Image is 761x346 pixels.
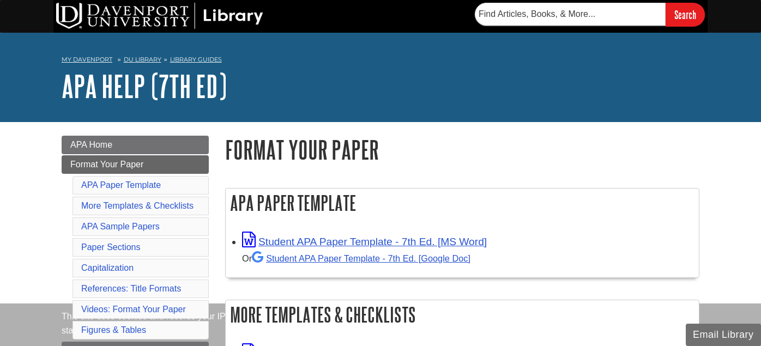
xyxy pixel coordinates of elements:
[81,242,141,252] a: Paper Sections
[170,56,222,63] a: Library Guides
[62,52,699,70] nav: breadcrumb
[81,284,181,293] a: References: Title Formats
[226,189,699,217] h2: APA Paper Template
[124,56,161,63] a: DU Library
[226,300,699,329] h2: More Templates & Checklists
[666,3,705,26] input: Search
[242,253,470,263] small: Or
[242,236,487,247] a: Link opens in new window
[81,263,134,272] a: Capitalization
[62,155,209,174] a: Format Your Paper
[62,136,209,154] a: APA Home
[56,3,263,29] img: DU Library
[81,180,161,190] a: APA Paper Template
[62,69,227,103] a: APA Help (7th Ed)
[62,55,112,64] a: My Davenport
[70,140,112,149] span: APA Home
[475,3,705,26] form: Searches DU Library's articles, books, and more
[686,324,761,346] button: Email Library
[252,253,470,263] a: Student APA Paper Template - 7th Ed. [Google Doc]
[225,136,699,163] h1: Format Your Paper
[81,222,160,231] a: APA Sample Papers
[70,160,143,169] span: Format Your Paper
[475,3,666,26] input: Find Articles, Books, & More...
[81,305,186,314] a: Videos: Format Your Paper
[81,201,194,210] a: More Templates & Checklists
[81,325,146,335] a: Figures & Tables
